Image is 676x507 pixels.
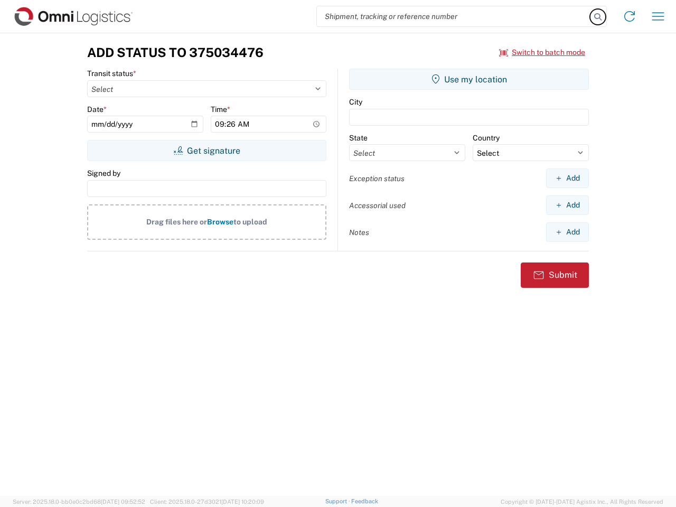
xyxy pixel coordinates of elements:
[473,133,500,143] label: Country
[325,498,352,504] a: Support
[87,140,326,161] button: Get signature
[207,218,233,226] span: Browse
[101,499,145,505] span: [DATE] 09:52:52
[349,228,369,237] label: Notes
[87,168,120,178] label: Signed by
[546,195,589,215] button: Add
[501,497,663,506] span: Copyright © [DATE]-[DATE] Agistix Inc., All Rights Reserved
[13,499,145,505] span: Server: 2025.18.0-bb0e0c2bd68
[349,133,368,143] label: State
[349,174,405,183] label: Exception status
[87,69,136,78] label: Transit status
[317,6,590,26] input: Shipment, tracking or reference number
[546,222,589,242] button: Add
[349,97,362,107] label: City
[87,45,264,60] h3: Add Status to 375034476
[146,218,207,226] span: Drag files here or
[351,498,378,504] a: Feedback
[521,262,589,288] button: Submit
[150,499,264,505] span: Client: 2025.18.0-27d3021
[349,201,406,210] label: Accessorial used
[221,499,264,505] span: [DATE] 10:20:09
[233,218,267,226] span: to upload
[546,168,589,188] button: Add
[349,69,589,90] button: Use my location
[87,105,107,114] label: Date
[211,105,230,114] label: Time
[499,44,585,61] button: Switch to batch mode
